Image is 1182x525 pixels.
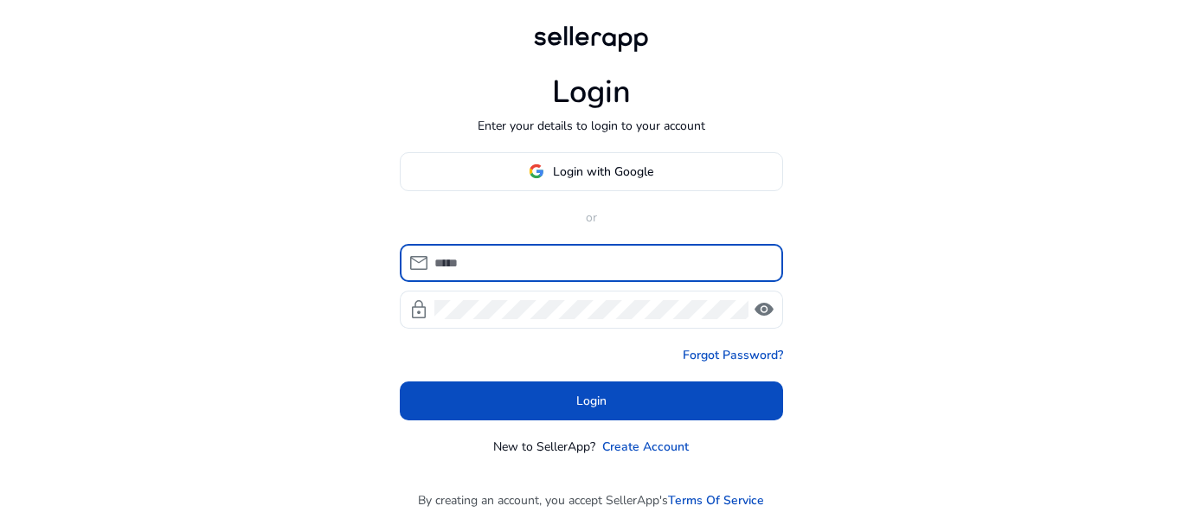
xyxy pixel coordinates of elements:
[553,163,653,181] span: Login with Google
[400,152,783,191] button: Login with Google
[493,438,595,456] p: New to SellerApp?
[754,299,774,320] span: visibility
[478,117,705,135] p: Enter your details to login to your account
[602,438,689,456] a: Create Account
[408,253,429,273] span: mail
[529,163,544,179] img: google-logo.svg
[683,346,783,364] a: Forgot Password?
[552,74,631,111] h1: Login
[408,299,429,320] span: lock
[400,208,783,227] p: or
[668,491,764,509] a: Terms Of Service
[576,392,607,410] span: Login
[400,381,783,420] button: Login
